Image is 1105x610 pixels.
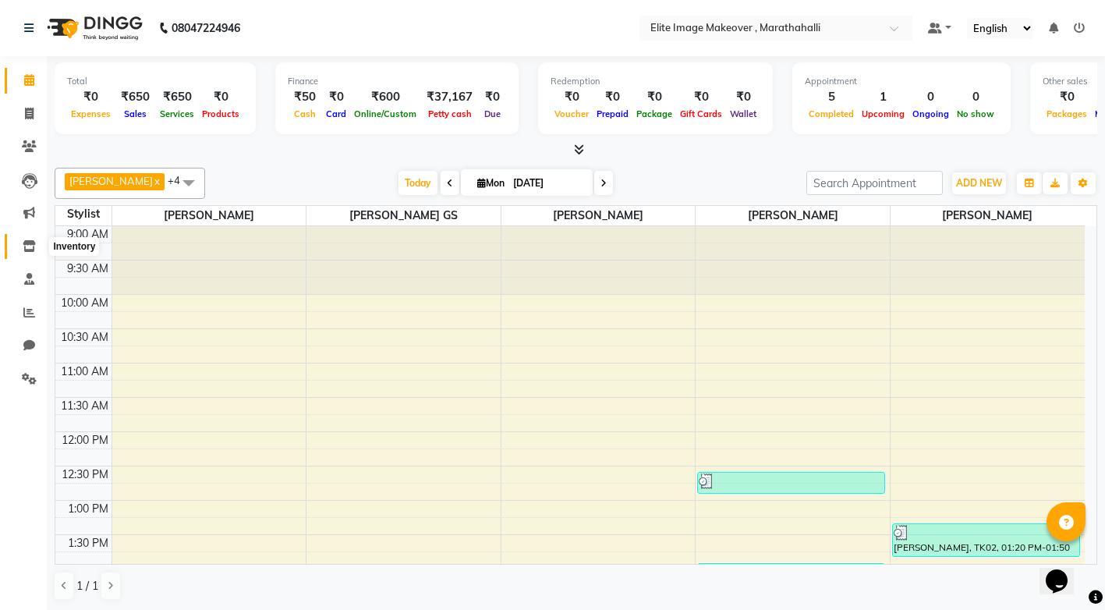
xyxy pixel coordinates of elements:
[698,473,884,493] div: [PERSON_NAME], TK01, 12:35 PM-12:55 PM, Eyebrows ([DEMOGRAPHIC_DATA]) (₹50),Eyebrows ([DEMOGRAPHI...
[58,432,112,449] div: 12:00 PM
[153,175,160,187] a: x
[480,108,505,119] span: Due
[1039,548,1089,594] iframe: chat widget
[1043,88,1091,106] div: ₹0
[40,6,147,50] img: logo
[891,206,1085,225] span: [PERSON_NAME]
[156,108,198,119] span: Services
[58,364,112,380] div: 11:00 AM
[67,75,243,88] div: Total
[69,175,153,187] span: [PERSON_NAME]
[58,466,112,483] div: 12:30 PM
[65,535,112,551] div: 1:30 PM
[632,88,676,106] div: ₹0
[473,177,508,189] span: Mon
[67,108,115,119] span: Expenses
[893,524,1079,556] div: [PERSON_NAME], TK02, 01:20 PM-01:50 PM, Hair Wash with Blast Dry (Medium) ([DEMOGRAPHIC_DATA]) (₹...
[726,108,760,119] span: Wallet
[551,108,593,119] span: Voucher
[322,88,350,106] div: ₹0
[198,88,243,106] div: ₹0
[632,108,676,119] span: Package
[156,88,198,106] div: ₹650
[322,108,350,119] span: Card
[350,88,420,106] div: ₹600
[805,88,858,106] div: 5
[806,171,943,195] input: Search Appointment
[676,108,726,119] span: Gift Cards
[676,88,726,106] div: ₹0
[956,177,1002,189] span: ADD NEW
[805,75,998,88] div: Appointment
[593,88,632,106] div: ₹0
[858,108,908,119] span: Upcoming
[1043,108,1091,119] span: Packages
[120,108,151,119] span: Sales
[49,237,99,256] div: Inventory
[508,172,586,195] input: 2025-09-01
[551,75,760,88] div: Redemption
[112,206,306,225] span: [PERSON_NAME]
[953,88,998,106] div: 0
[805,108,858,119] span: Completed
[908,88,953,106] div: 0
[551,88,593,106] div: ₹0
[424,108,476,119] span: Petty cash
[168,174,192,186] span: +4
[288,88,322,106] div: ₹50
[65,501,112,517] div: 1:00 PM
[479,88,506,106] div: ₹0
[288,75,506,88] div: Finance
[350,108,420,119] span: Online/Custom
[306,206,501,225] span: [PERSON_NAME] GS
[55,206,112,222] div: Stylist
[858,88,908,106] div: 1
[593,108,632,119] span: Prepaid
[115,88,156,106] div: ₹650
[58,398,112,414] div: 11:30 AM
[67,88,115,106] div: ₹0
[290,108,320,119] span: Cash
[58,329,112,346] div: 10:30 AM
[398,171,437,195] span: Today
[420,88,479,106] div: ₹37,167
[696,206,890,225] span: [PERSON_NAME]
[64,226,112,243] div: 9:00 AM
[172,6,240,50] b: 08047224946
[698,564,884,573] div: shayl, TK03, 01:55 PM-02:05 PM, Eyebrows ([DEMOGRAPHIC_DATA]) (₹50)
[908,108,953,119] span: Ongoing
[952,172,1006,194] button: ADD NEW
[726,88,760,106] div: ₹0
[58,295,112,311] div: 10:00 AM
[953,108,998,119] span: No show
[64,261,112,277] div: 9:30 AM
[198,108,243,119] span: Products
[76,578,98,594] span: 1 / 1
[501,206,696,225] span: [PERSON_NAME]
